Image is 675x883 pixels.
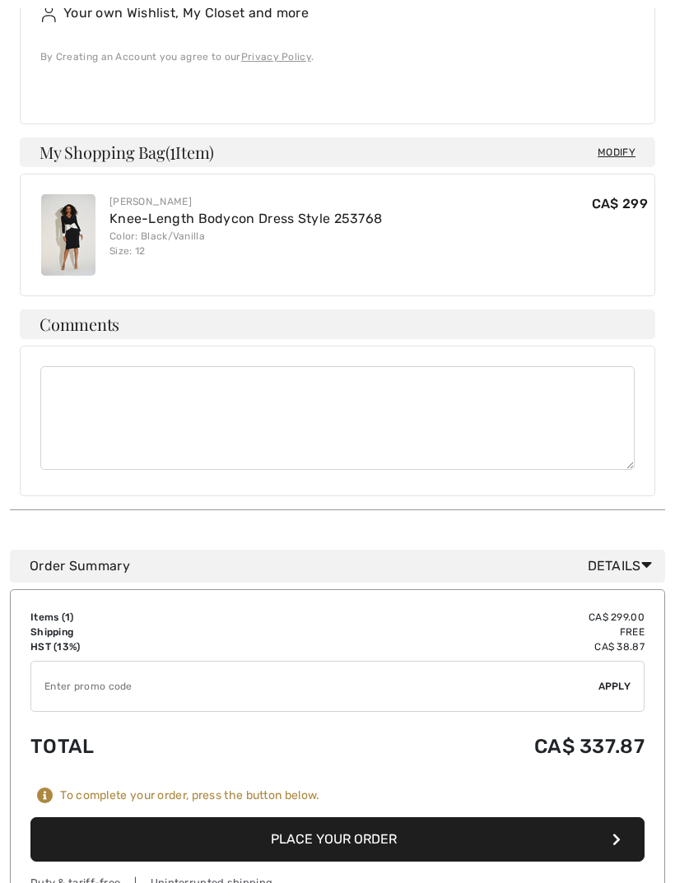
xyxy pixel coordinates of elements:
[241,52,311,63] a: Privacy Policy
[598,145,635,161] span: Modify
[588,557,659,577] span: Details
[30,719,255,775] td: Total
[255,719,645,775] td: CA$ 337.87
[170,141,175,162] span: 1
[40,4,621,24] div: Your own Wishlist, My Closet and more
[255,640,645,655] td: CA$ 38.87
[255,625,645,640] td: Free
[30,818,645,862] button: Place Your Order
[60,789,319,804] div: To complete your order, press the button below.
[20,310,655,340] h4: Comments
[30,557,659,577] div: Order Summary
[20,138,655,168] h4: My Shopping Bag
[592,197,648,212] span: CA$ 299
[598,680,631,695] span: Apply
[40,7,57,23] img: ownWishlist.svg
[30,640,255,655] td: HST (13%)
[109,211,382,227] a: Knee-Length Bodycon Dress Style 253768
[109,230,382,259] div: Color: Black/Vanilla Size: 12
[40,367,635,471] textarea: Comments
[30,625,255,640] td: Shipping
[30,611,255,625] td: Items ( )
[255,611,645,625] td: CA$ 299.00
[31,662,598,712] input: Promo code
[65,612,70,624] span: 1
[41,195,95,277] img: Knee-Length Bodycon Dress Style 253768
[40,50,621,65] div: By Creating an Account you agree to our .
[165,142,214,164] span: ( Item)
[109,195,382,210] div: [PERSON_NAME]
